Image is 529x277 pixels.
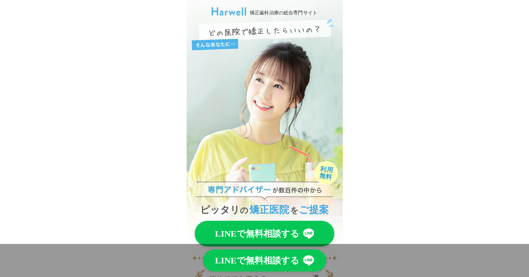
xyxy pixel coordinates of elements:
img: ハーウェルのロゴ [195,181,334,200]
img: ハーウェルのロゴ [212,7,246,16]
h1: 矯正歯科治療の総合専門サイト [250,9,317,17]
span: の [240,206,248,215]
span: ご提案 [299,204,329,215]
a: LINEで無料相談する [203,249,326,271]
span: ピッタリ [200,205,240,215]
img: どの医院で矯正したらいいの？ そんなあなたに… [192,16,338,51]
a: LINEで無料相談する [195,221,334,247]
span: 矯正医院 [249,204,289,215]
a: ハーウェルのロゴ [212,7,246,18]
span: を [290,206,299,215]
